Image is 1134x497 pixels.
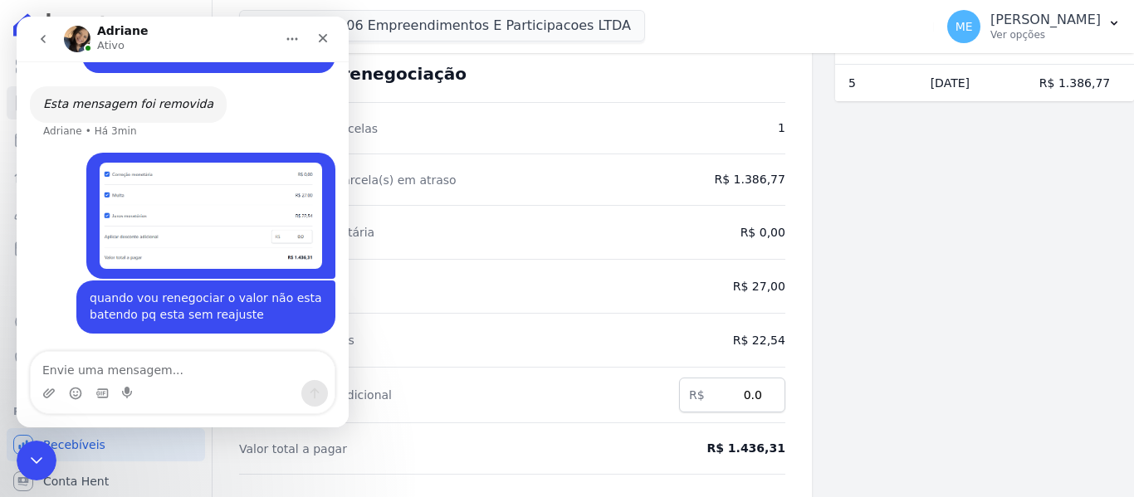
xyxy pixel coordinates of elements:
[661,119,785,137] span: 1
[7,86,205,119] a: Contratos
[60,264,319,316] div: quando vou renegociar o valor não esta batendo pq esta sem reajuste
[17,17,349,427] iframe: Intercom live chat
[7,196,205,229] a: Clientes
[13,70,210,106] div: Esta mensagem foi removidaAdriane • Há 3minAdd reaction
[7,428,205,461] a: Recebíveis
[661,440,785,457] span: R$ 1.436,31
[13,20,319,70] div: Maria diz…
[239,172,644,188] span: Valor total da(s) parcela(s) em atraso
[13,402,198,421] div: Plataformas
[14,335,318,363] textarea: Envie uma mensagem...
[7,123,205,156] a: Parcelas
[990,12,1101,28] p: [PERSON_NAME]
[239,441,644,457] span: Valor total a pagar
[285,363,311,390] button: Enviar uma mensagem
[73,274,305,306] div: quando vou renegociar o valor não esta batendo pq esta sem reajuste
[13,70,319,136] div: Adriane diz…
[956,21,973,32] span: ME
[7,50,205,83] a: Visão Geral
[239,10,645,41] button: Marka Spe06 Empreendimentos E Participacoes LTDA
[43,436,105,453] span: Recebíveis
[990,28,1101,41] p: Ver opções
[7,159,205,192] a: Lotes
[52,370,66,383] button: Selecionador de Emoji
[81,21,108,37] p: Ativo
[26,370,39,383] button: Upload do anexo
[7,232,205,266] a: Minha Carteira
[79,370,92,383] button: Selecionador de GIF
[661,278,785,295] span: R$ 27,00
[239,120,644,137] span: Quantidade de parcelas
[7,305,205,339] a: Crédito
[917,65,1026,102] td: [DATE]
[291,7,321,37] div: Fechar
[7,269,205,302] a: Transferências
[239,64,467,84] span: Cálculo da renegociação
[27,80,197,94] i: Esta mensagem foi removida
[43,473,109,490] span: Conta Hent
[1026,65,1134,102] td: R$ 1.386,77
[260,7,291,38] button: Início
[13,264,319,336] div: Maria diz…
[934,3,1134,50] button: ME [PERSON_NAME] Ver opções
[7,342,205,375] a: Negativação
[13,136,319,265] div: Maria diz…
[27,110,120,119] div: Adriane • Há 3min
[741,224,785,241] span: R$ 0,00
[661,171,785,188] span: R$ 1.386,77
[835,65,917,102] td: 5
[105,370,119,383] button: Start recording
[239,387,662,403] label: Aplicar desconto adicional
[17,441,56,480] iframe: Intercom live chat
[661,332,785,349] span: R$ 22,54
